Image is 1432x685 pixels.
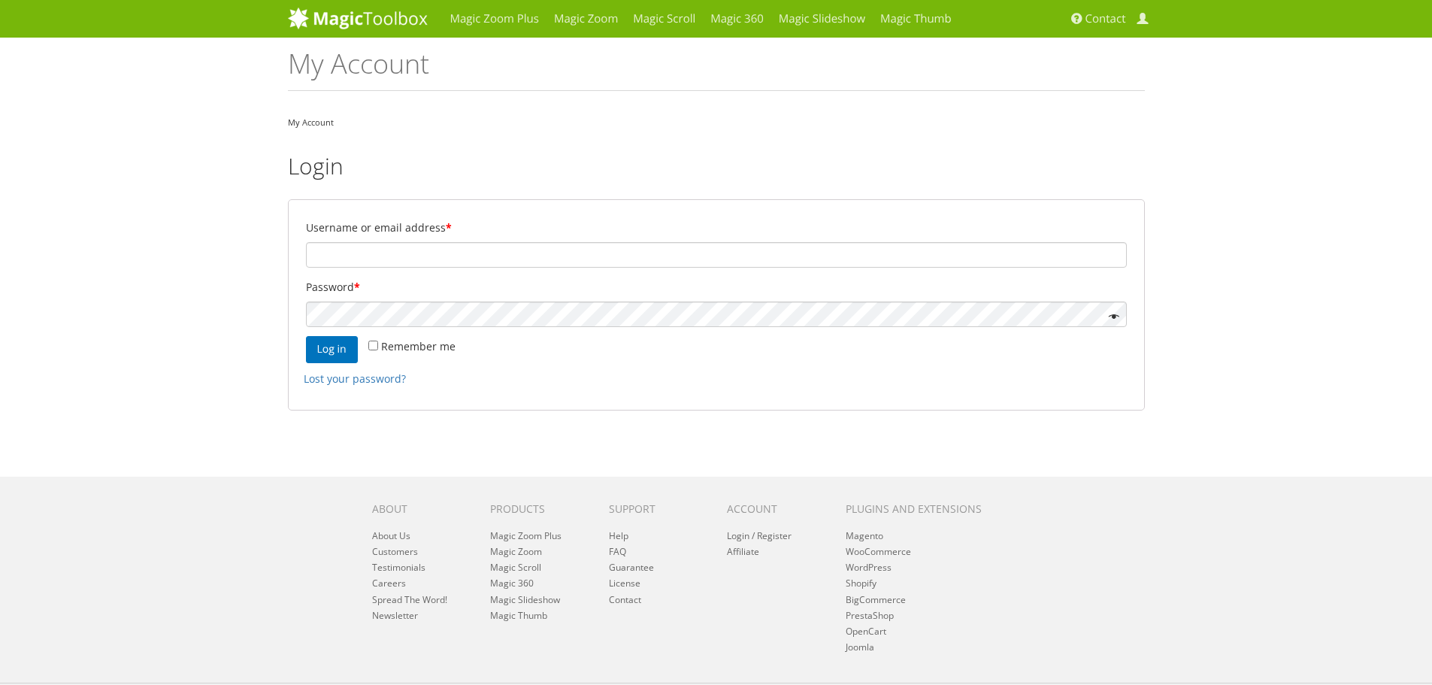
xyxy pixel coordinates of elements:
[609,561,654,574] a: Guarantee
[288,7,428,29] img: MagicToolbox.com - Image tools for your website
[609,529,628,542] a: Help
[490,503,586,514] h6: Products
[846,577,876,590] a: Shopify
[372,545,418,558] a: Customers
[372,503,468,514] h6: About
[372,561,425,574] a: Testimonials
[846,561,892,574] a: WordPress
[304,371,406,386] a: Lost your password?
[288,153,1145,178] h2: Login
[372,593,447,606] a: Spread The Word!
[609,593,641,606] a: Contact
[372,609,418,622] a: Newsletter
[609,503,704,514] h6: Support
[846,545,911,558] a: WooCommerce
[609,577,640,590] a: License
[490,577,534,590] a: Magic 360
[727,529,792,542] a: Login / Register
[727,503,822,514] h6: Account
[490,593,560,606] a: Magic Slideshow
[727,545,759,558] a: Affiliate
[490,529,562,542] a: Magic Zoom Plus
[846,529,883,542] a: Magento
[306,336,358,363] button: Log in
[846,593,906,606] a: BigCommerce
[846,609,894,622] a: PrestaShop
[372,577,406,590] a: Careers
[288,114,1145,131] nav: My Account
[306,277,1127,298] label: Password
[846,641,874,653] a: Joomla
[368,341,378,350] input: Remember me
[306,217,1127,238] label: Username or email address
[846,625,886,638] a: OpenCart
[372,529,410,542] a: About Us
[381,339,456,353] span: Remember me
[490,609,547,622] a: Magic Thumb
[609,545,626,558] a: FAQ
[846,503,1001,514] h6: Plugins and extensions
[490,545,542,558] a: Magic Zoom
[288,49,1145,91] h1: My Account
[1085,11,1126,26] span: Contact
[490,561,541,574] a: Magic Scroll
